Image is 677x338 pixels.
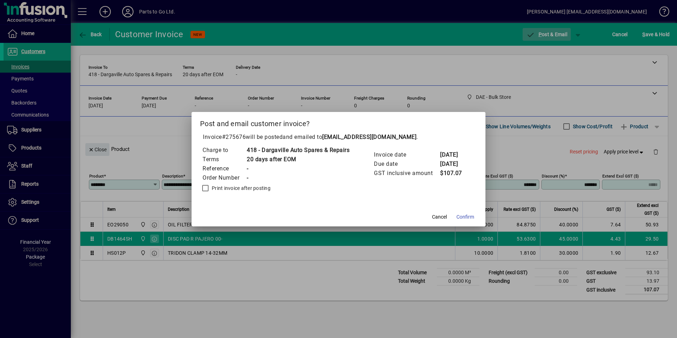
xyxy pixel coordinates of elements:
button: Cancel [428,211,451,224]
td: $107.07 [440,169,468,178]
td: 20 days after EOM [246,155,349,164]
td: Due date [374,159,440,169]
td: [DATE] [440,150,468,159]
td: Order Number [202,173,246,182]
h2: Post and email customer invoice? [192,112,485,133]
td: 418 - Dargaville Auto Spares & Repairs [246,146,349,155]
button: Confirm [454,211,477,224]
b: [EMAIL_ADDRESS][DOMAIN_NAME] [322,134,416,140]
span: Cancel [432,213,447,221]
td: - [246,164,349,173]
td: [DATE] [440,159,468,169]
td: Terms [202,155,246,164]
span: #275676 [222,134,246,140]
p: Invoice will be posted . [200,133,477,141]
td: Charge to [202,146,246,155]
td: Reference [202,164,246,173]
td: Invoice date [374,150,440,159]
span: and emailed to [283,134,416,140]
label: Print invoice after posting [210,185,271,192]
td: GST inclusive amount [374,169,440,178]
td: - [246,173,349,182]
span: Confirm [456,213,474,221]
